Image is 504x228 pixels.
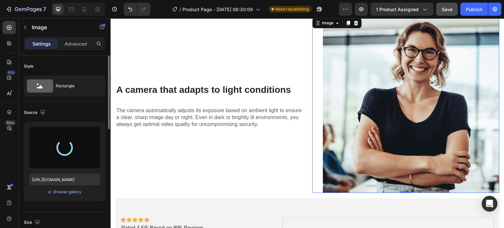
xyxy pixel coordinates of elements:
[53,189,81,195] div: Browse gallery
[48,188,52,196] span: or
[29,174,100,185] input: https://example.com/image.jpg
[482,196,497,212] div: Open Intercom Messenger
[376,6,419,13] span: 1 product assigned
[111,18,504,228] iframe: Design area
[10,206,93,213] p: Rated 4.5/5 Based on 895 Reviews
[210,2,224,8] div: Image
[370,3,433,16] button: 1 product assigned
[43,5,46,13] p: 7
[124,3,150,16] div: Undo/Redo
[24,63,33,69] div: Style
[53,189,82,195] button: Browse gallery
[436,3,458,16] button: Save
[32,23,88,31] p: Image
[5,120,16,125] div: Beta
[442,7,452,12] span: Save
[32,40,51,47] p: Settings
[460,3,488,16] button: Publish
[24,108,47,117] div: Source
[466,6,482,13] div: Publish
[275,6,309,12] span: Need republishing
[6,70,16,75] div: 450
[24,218,41,227] div: Size
[182,6,253,13] span: Product Page - [DATE] 06:30:09
[3,3,49,16] button: 7
[179,6,181,13] span: /
[65,40,87,47] p: Advanced
[56,78,96,93] div: Rectangle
